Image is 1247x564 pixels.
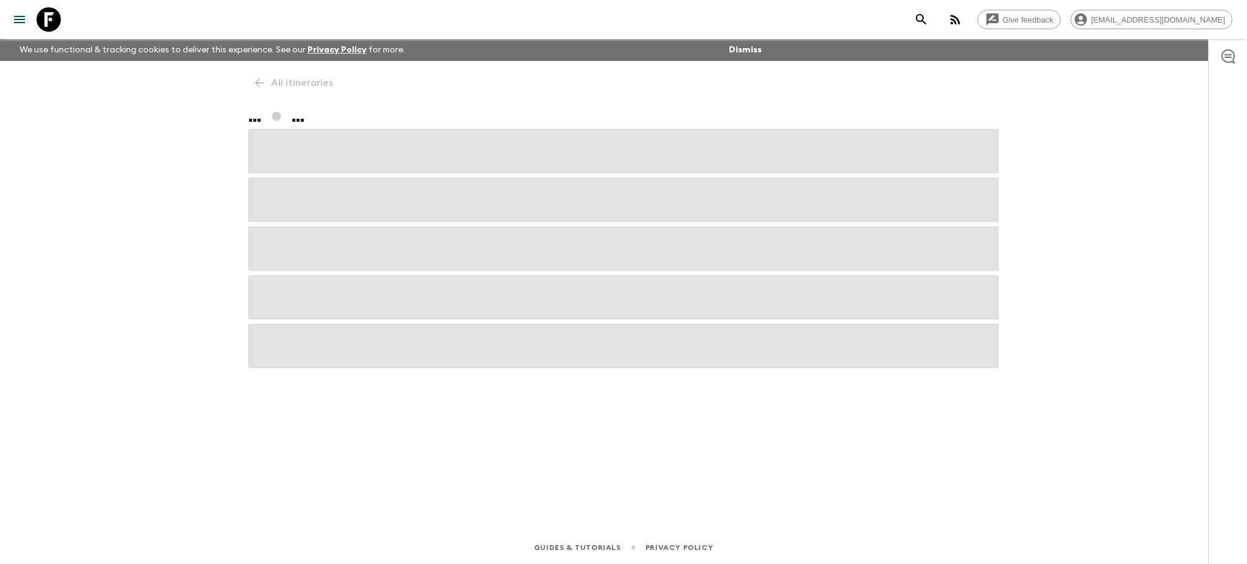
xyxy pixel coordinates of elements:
[15,39,410,61] p: We use functional & tracking cookies to deliver this experience. See our for more.
[726,41,765,58] button: Dismiss
[1070,10,1232,29] div: [EMAIL_ADDRESS][DOMAIN_NAME]
[645,541,713,554] a: Privacy Policy
[7,7,32,32] button: menu
[977,10,1061,29] a: Give feedback
[1084,15,1232,24] span: [EMAIL_ADDRESS][DOMAIN_NAME]
[909,7,933,32] button: search adventures
[996,15,1060,24] span: Give feedback
[534,541,621,554] a: Guides & Tutorials
[248,105,999,129] h1: ... ...
[307,46,367,54] a: Privacy Policy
